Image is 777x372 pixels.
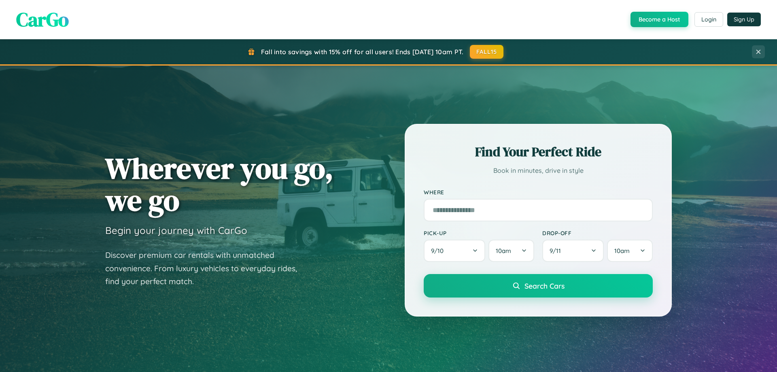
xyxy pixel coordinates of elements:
[105,224,247,236] h3: Begin your journey with CarGo
[424,230,534,236] label: Pick-up
[542,240,604,262] button: 9/11
[424,143,653,161] h2: Find Your Perfect Ride
[614,247,630,255] span: 10am
[424,165,653,176] p: Book in minutes, drive in style
[496,247,511,255] span: 10am
[261,48,464,56] span: Fall into savings with 15% off for all users! Ends [DATE] 10am PT.
[727,13,761,26] button: Sign Up
[105,249,308,288] p: Discover premium car rentals with unmatched convenience. From luxury vehicles to everyday rides, ...
[470,45,504,59] button: FALL15
[424,240,485,262] button: 9/10
[488,240,534,262] button: 10am
[524,281,565,290] span: Search Cars
[542,230,653,236] label: Drop-off
[424,274,653,298] button: Search Cars
[694,12,723,27] button: Login
[631,12,688,27] button: Become a Host
[550,247,565,255] span: 9 / 11
[16,6,69,33] span: CarGo
[607,240,653,262] button: 10am
[105,152,333,216] h1: Wherever you go, we go
[431,247,448,255] span: 9 / 10
[424,189,653,196] label: Where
